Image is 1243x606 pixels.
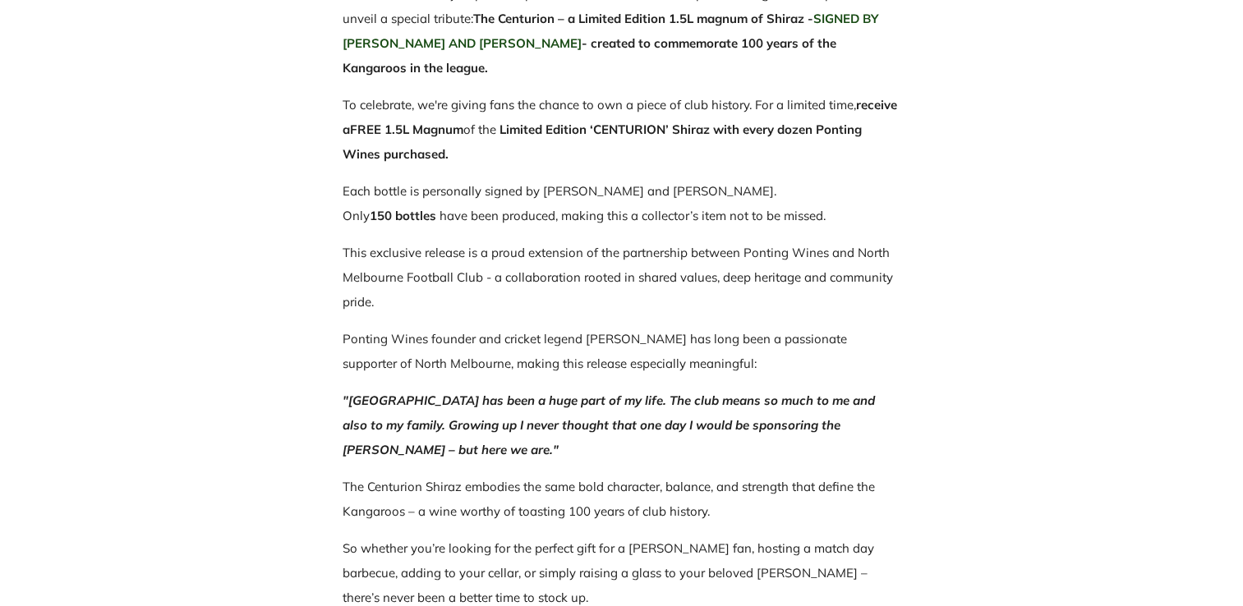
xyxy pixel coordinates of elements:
strong: FREE 1.5L Magnum [350,122,463,137]
span: Ponting Wines founder and cricket legend [PERSON_NAME] has long been a passionate supporter of No... [343,331,847,371]
span: of the [463,122,496,137]
span: To celebrate, we're giving fans the chance to own a piece of club history. For a limited time, [343,97,897,137]
em: "[GEOGRAPHIC_DATA] has been a huge part of my life. The club means so much to me and also to my f... [343,393,875,457]
span: Only [343,208,370,223]
span: Each bottle is personally signed by [PERSON_NAME] and [PERSON_NAME]. [343,183,776,199]
strong: CENTURION’ Shiraz with every dozen Ponting Wines purchased. [343,122,862,162]
span: So whether you’re looking for the perfect gift for a [PERSON_NAME] fan, hosting a match day barbe... [343,540,874,605]
span: SIGNED BY [PERSON_NAME] AND [PERSON_NAME] [343,11,878,51]
span: The Centurion Shiraz embodies the same bold character, balance, and strength that define the Kang... [343,479,875,519]
span: This exclusive release is a proud extension of the partnership between Ponting Wines and North Me... [343,245,893,310]
strong: Limited Edition ‘ [500,122,593,137]
strong: 150 bottles [370,208,436,223]
span: have been produced, making this a collector’s item not to be missed. [436,208,826,223]
strong: The Centurion – a Limited Edition 1.5L magnum of Shiraz - - created to commemorate 100 years of t... [343,11,878,76]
